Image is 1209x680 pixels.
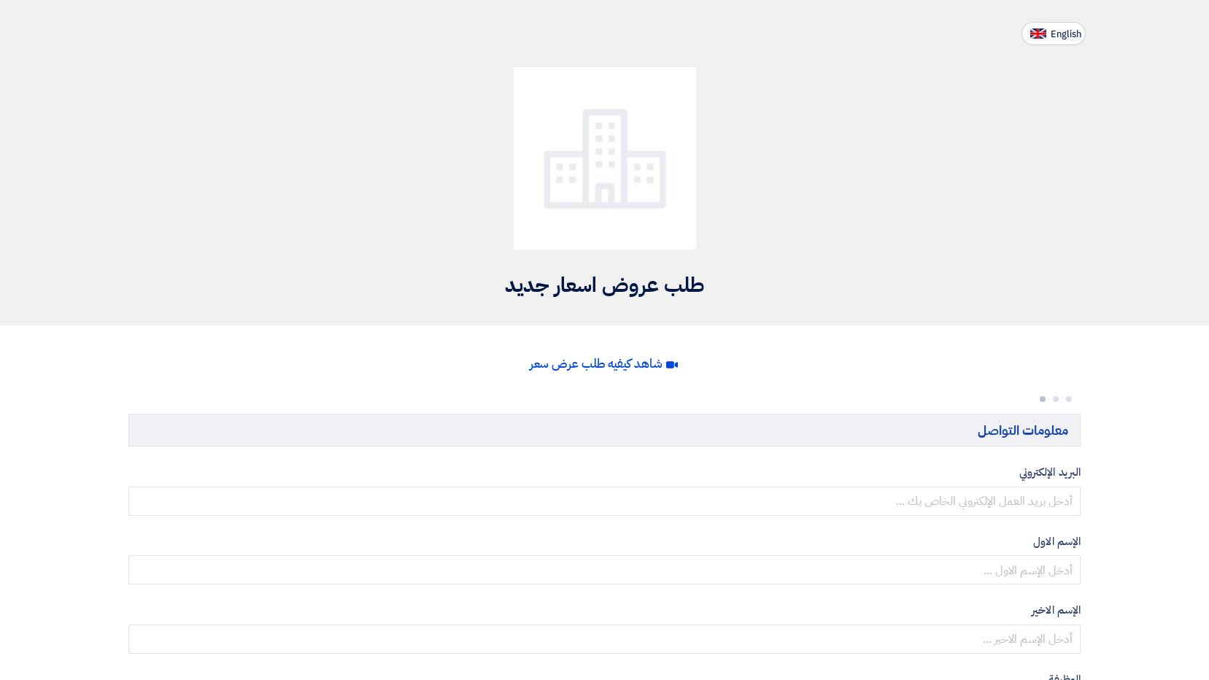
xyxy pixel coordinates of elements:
[128,625,1081,654] input: أدخل الإسم الاخير ...
[128,414,1081,447] h5: معلومات التواصل
[1021,22,1086,45] button: English
[530,355,663,373] span: شاهد كيفيه طلب عرض سعر
[128,533,1081,550] label: الإسم الاول
[128,464,1081,481] label: البريد الإلكتروني
[128,555,1081,584] input: أدخل الإسم الاول ...
[128,602,1081,619] label: الإسم الاخير
[1030,28,1046,39] img: en-US.png
[128,487,1081,516] input: أدخل بريد العمل الإلكتروني الخاص بك ...
[514,67,696,250] img: Company Logo
[128,271,1081,300] h2: طلب عروض اسعار جديد
[1051,29,1081,39] span: English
